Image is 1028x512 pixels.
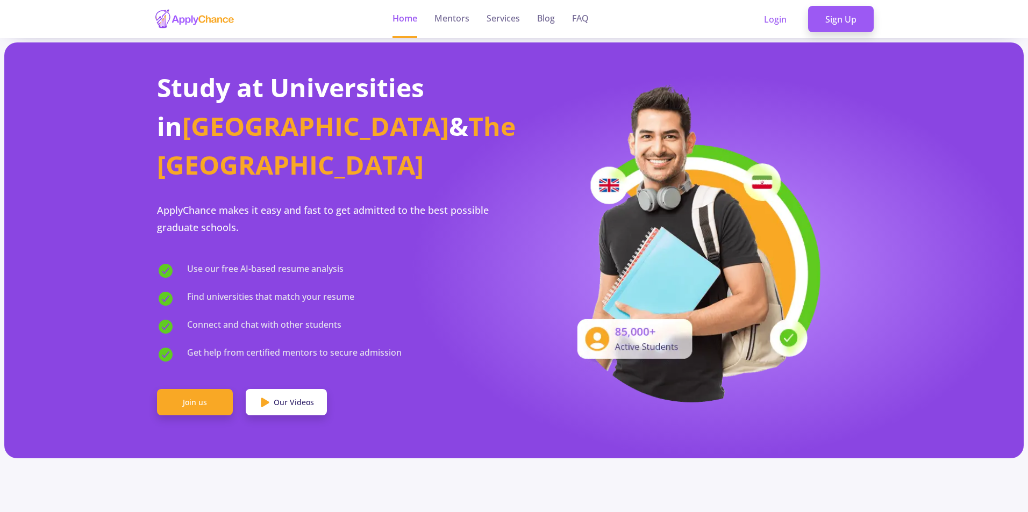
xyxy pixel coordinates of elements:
a: Join us [157,389,233,416]
a: Our Videos [246,389,327,416]
span: ApplyChance makes it easy and fast to get admitted to the best possible graduate schools. [157,204,489,234]
span: Use our free AI-based resume analysis [187,262,344,279]
span: & [449,109,468,143]
img: applychance logo [154,9,235,30]
img: applicant [561,82,824,402]
a: Login [747,6,804,33]
a: Sign Up [808,6,874,33]
span: Find universities that match your resume [187,290,354,307]
span: Connect and chat with other students [187,318,341,335]
span: [GEOGRAPHIC_DATA] [182,109,449,143]
span: Study at Universities in [157,70,424,143]
span: Get help from certified mentors to secure admission [187,346,402,363]
span: Our Videos [274,396,314,408]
